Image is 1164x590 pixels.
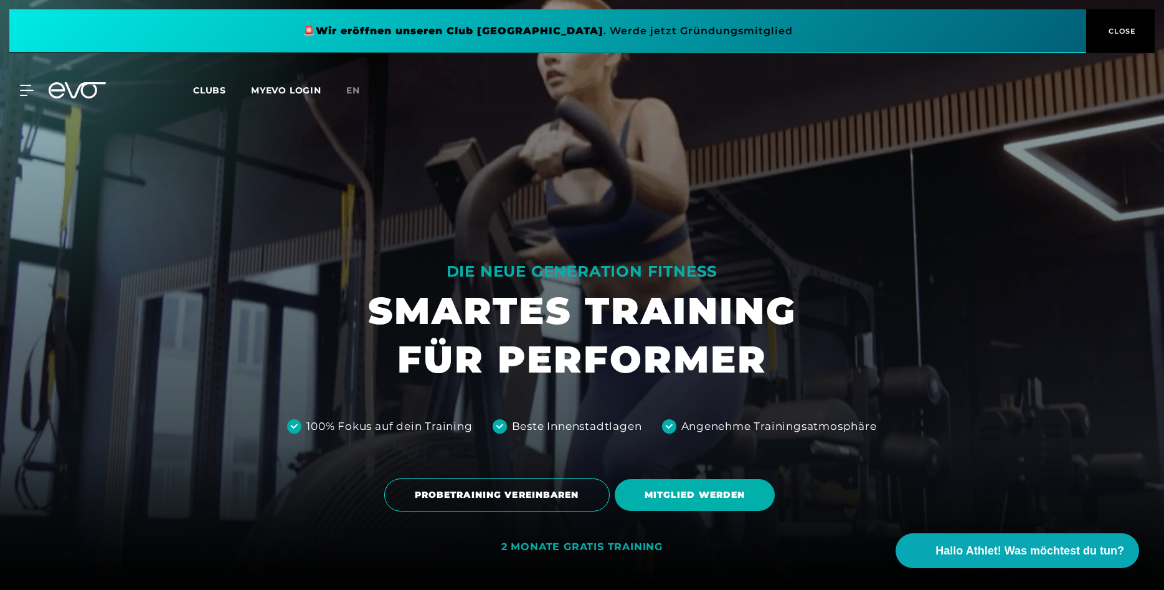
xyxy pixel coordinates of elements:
[1086,9,1155,53] button: CLOSE
[681,419,877,435] div: Angenehme Trainingsatmosphäre
[368,287,797,384] h1: SMARTES TRAINING FÜR PERFORMER
[415,488,579,502] span: PROBETRAINING VEREINBAREN
[1105,26,1136,37] span: CLOSE
[193,85,226,96] span: Clubs
[615,470,780,520] a: MITGLIED WERDEN
[384,469,615,521] a: PROBETRAINING VEREINBAREN
[346,83,375,98] a: en
[368,262,797,282] div: DIE NEUE GENERATION FITNESS
[251,85,321,96] a: MYEVO LOGIN
[501,541,663,554] div: 2 MONATE GRATIS TRAINING
[346,85,360,96] span: en
[935,543,1124,559] span: Hallo Athlet! Was möchtest du tun?
[645,488,745,502] span: MITGLIED WERDEN
[193,84,251,96] a: Clubs
[512,419,642,435] div: Beste Innenstadtlagen
[896,533,1139,568] button: Hallo Athlet! Was möchtest du tun?
[306,419,472,435] div: 100% Fokus auf dein Training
